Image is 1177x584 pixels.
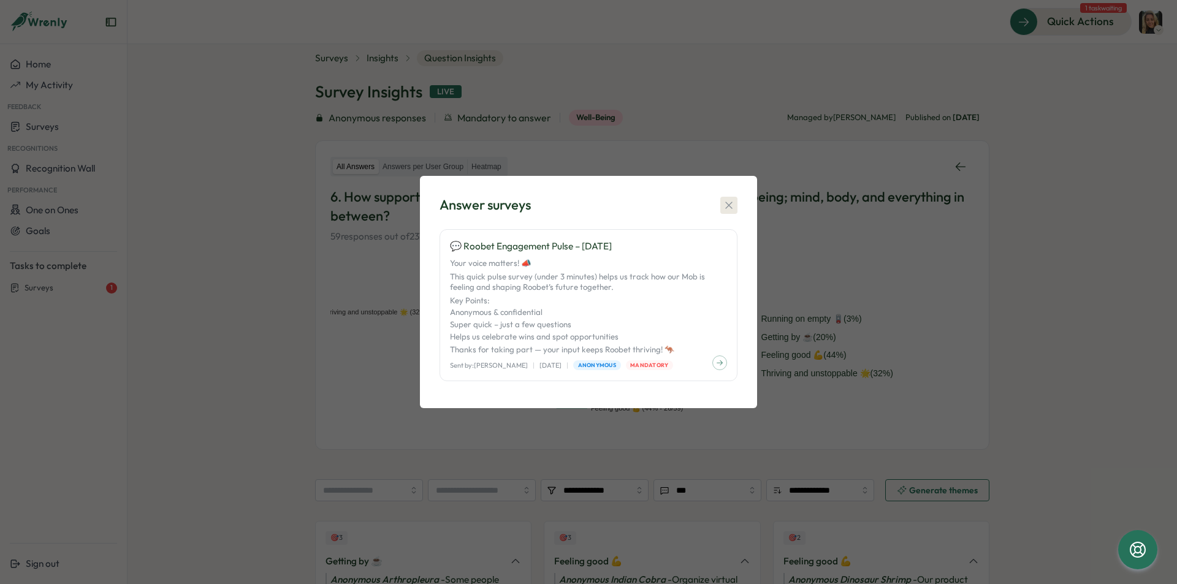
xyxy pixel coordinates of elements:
[440,195,531,214] div: Answer surveys
[539,360,562,371] p: [DATE]
[566,360,568,371] p: |
[578,361,616,370] span: Anonymous
[440,229,737,381] a: 💬 Roobet Engagement Pulse – [DATE]Your voice matters! 📣This quick pulse survey (under 3 minutes) ...
[450,258,727,355] p: Your voice matters! 📣 This quick pulse survey (under 3 minutes) helps us track how our Mob is fee...
[533,360,535,371] p: |
[630,361,668,370] span: Mandatory
[450,360,528,371] p: Sent by: [PERSON_NAME]
[450,240,727,253] p: 💬 Roobet Engagement Pulse – [DATE]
